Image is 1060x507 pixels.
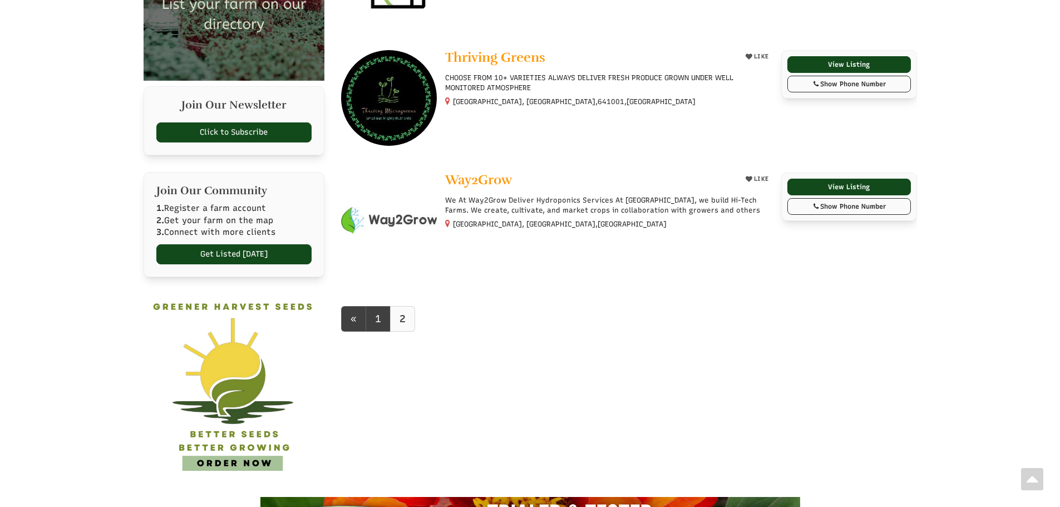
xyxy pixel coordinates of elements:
[390,306,415,332] a: 2
[351,313,357,325] span: «
[156,122,312,142] a: Click to Subscribe
[445,173,734,190] a: Way2Grow
[341,306,366,332] a: prev
[156,215,164,225] b: 2.
[793,201,905,211] div: Show Phone Number
[787,179,911,195] a: View Listing
[445,171,512,188] span: Way2Grow
[627,97,696,107] span: [GEOGRAPHIC_DATA]
[453,97,696,106] small: [GEOGRAPHIC_DATA], [GEOGRAPHIC_DATA], ,
[445,73,773,93] p: CHOOSE FROM 10+ VARIETIES ALWAYS DELIVER FRESH PRODUCE GROWN UNDER WELL MONITORED ATMOSPHERE
[742,50,773,63] button: LIKE
[156,203,164,213] b: 1.
[156,227,164,237] b: 3.
[453,220,667,228] small: [GEOGRAPHIC_DATA], [GEOGRAPHIC_DATA],
[445,195,773,215] p: We At Way2Grow Deliver Hydroponics Services At [GEOGRAPHIC_DATA], we build Hi-Tech Farms. We crea...
[341,173,437,269] img: Way2Grow
[156,185,312,197] h2: Join Our Community
[144,294,324,475] img: GREENER HARVEST SEEDS
[156,99,312,117] h2: Join Our Newsletter
[400,313,406,325] b: 2
[787,56,911,73] a: View Listing
[598,97,624,107] span: 641001
[366,306,391,332] a: 1
[445,50,734,67] a: Thriving Greens
[752,53,769,60] span: LIKE
[742,173,773,186] button: LIKE
[445,49,545,66] span: Thriving Greens
[341,50,437,146] img: Thriving Greens
[156,244,312,264] a: Get Listed [DATE]
[793,79,905,89] div: Show Phone Number
[752,175,769,183] span: LIKE
[598,219,667,229] span: [GEOGRAPHIC_DATA]
[156,203,312,238] p: Register a farm account Get your farm on the map Connect with more clients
